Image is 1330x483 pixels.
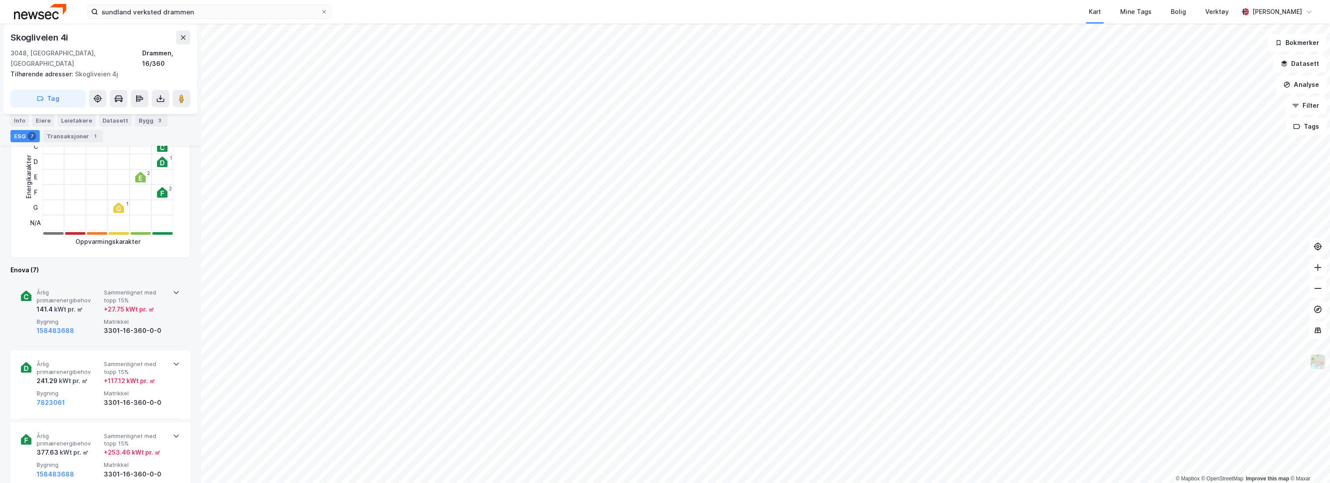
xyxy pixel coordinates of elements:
[37,447,89,458] div: 377.63
[1201,476,1244,482] a: OpenStreetMap
[155,116,164,125] div: 3
[30,154,41,169] div: D
[104,325,168,336] div: 3301-16-360-0-0
[30,200,41,215] div: G
[58,447,89,458] div: kWt pr. ㎡
[58,376,88,386] div: kWt pr. ㎡
[104,432,168,448] span: Sammenlignet med topp 15%
[104,397,168,408] div: 3301-16-360-0-0
[169,186,172,191] div: 2
[37,397,65,408] button: 7823061
[98,5,321,18] input: Søk på adresse, matrikkel, gårdeiere, leietakere eller personer
[147,171,150,176] div: 2
[1252,7,1302,17] div: [PERSON_NAME]
[104,376,155,386] div: + 117.12 kWt pr. ㎡
[32,114,54,127] div: Eiere
[104,289,168,304] span: Sammenlignet med topp 15%
[104,304,154,315] div: + 27.75 kWt pr. ㎡
[1120,7,1152,17] div: Mine Tags
[30,139,41,154] div: C
[1285,97,1327,114] button: Filter
[104,461,168,469] span: Matrikkel
[10,265,190,275] div: Enova (7)
[1171,7,1186,17] div: Bolig
[1205,7,1229,17] div: Verktøy
[37,461,100,469] span: Bygning
[91,132,99,140] div: 1
[1286,441,1330,483] iframe: Chat Widget
[37,360,100,376] span: Årlig primærenergibehov
[1286,118,1327,135] button: Tags
[1089,7,1101,17] div: Kart
[10,48,142,69] div: 3048, [GEOGRAPHIC_DATA], [GEOGRAPHIC_DATA]
[37,432,100,448] span: Årlig primærenergibehov
[1309,353,1326,370] img: Z
[24,155,34,199] div: Energikarakter
[43,130,103,142] div: Transaksjoner
[37,469,74,480] button: 158483688
[104,318,168,325] span: Matrikkel
[1276,76,1327,93] button: Analyse
[37,390,100,397] span: Bygning
[104,390,168,397] span: Matrikkel
[37,325,74,336] button: 158483688
[104,360,168,376] span: Sammenlignet med topp 15%
[142,48,190,69] div: Drammen, 16/360
[14,4,66,19] img: newsec-logo.f6e21ccffca1b3a03d2d.png
[10,31,70,45] div: Skogliveien 4i
[10,70,75,78] span: Tilhørende adresser:
[10,130,40,142] div: ESG
[10,69,183,79] div: Skogliveien 4j
[37,304,83,315] div: 141.4
[30,169,41,185] div: E
[170,155,172,161] div: 1
[37,289,100,304] span: Årlig primærenergibehov
[10,114,29,127] div: Info
[126,201,128,206] div: 1
[135,114,168,127] div: Bygg
[104,447,161,458] div: + 253.46 kWt pr. ㎡
[10,90,85,107] button: Tag
[75,236,140,247] div: Oppvarmingskarakter
[53,304,83,315] div: kWt pr. ㎡
[1286,441,1330,483] div: Kontrollprogram for chat
[99,114,132,127] div: Datasett
[27,132,36,140] div: 7
[58,114,96,127] div: Leietakere
[1273,55,1327,72] button: Datasett
[37,376,88,386] div: 241.29
[1246,476,1289,482] a: Improve this map
[1176,476,1200,482] a: Mapbox
[30,185,41,200] div: F
[104,469,168,480] div: 3301-16-360-0-0
[30,215,41,230] div: N/A
[37,318,100,325] span: Bygning
[1268,34,1327,51] button: Bokmerker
